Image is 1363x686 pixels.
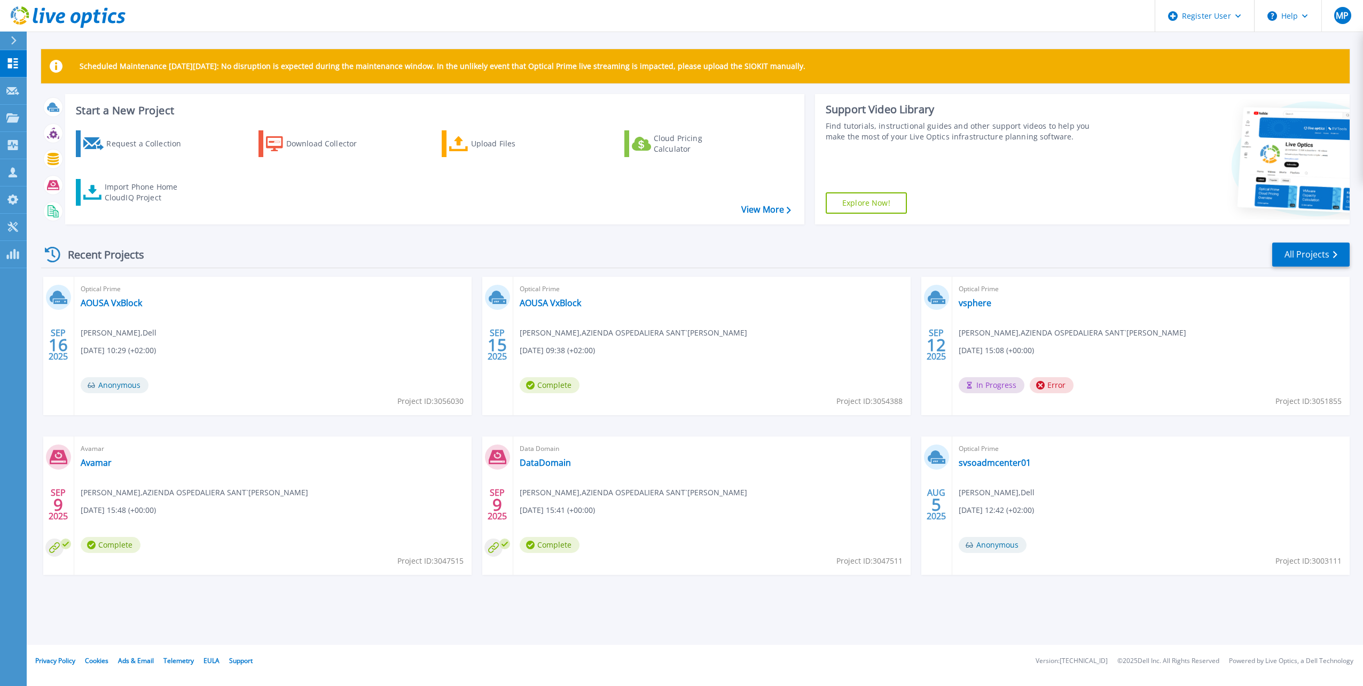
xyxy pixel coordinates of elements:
[1275,395,1342,407] span: Project ID: 3051855
[81,377,148,393] span: Anonymous
[520,298,581,308] a: AOUSA VxBlock
[81,298,142,308] a: AOUSA VxBlock
[520,443,904,455] span: Data Domain
[959,327,1186,339] span: [PERSON_NAME] , AZIENDA OSPEDALIERA SANT`[PERSON_NAME]
[81,504,156,516] span: [DATE] 15:48 (+00:00)
[520,377,579,393] span: Complete
[442,130,561,157] a: Upload Files
[487,325,507,364] div: SEP 2025
[520,327,747,339] span: [PERSON_NAME] , AZIENDA OSPEDALIERA SANT`[PERSON_NAME]
[1336,11,1349,20] span: MP
[35,656,75,665] a: Privacy Policy
[286,133,372,154] div: Download Collector
[1275,555,1342,567] span: Project ID: 3003111
[85,656,108,665] a: Cookies
[959,345,1034,356] span: [DATE] 15:08 (+00:00)
[488,340,507,349] span: 15
[520,457,571,468] a: DataDomain
[959,487,1035,498] span: [PERSON_NAME] , Dell
[48,325,68,364] div: SEP 2025
[520,487,747,498] span: [PERSON_NAME] , AZIENDA OSPEDALIERA SANT`[PERSON_NAME]
[81,443,465,455] span: Avamar
[471,133,557,154] div: Upload Files
[49,340,68,349] span: 16
[41,241,159,268] div: Recent Projects
[53,500,63,509] span: 9
[741,205,791,215] a: View More
[81,327,156,339] span: [PERSON_NAME] , Dell
[520,345,595,356] span: [DATE] 09:38 (+02:00)
[826,121,1102,142] div: Find tutorials, instructional guides and other support videos to help you make the most of your L...
[105,182,188,203] div: Import Phone Home CloudIQ Project
[203,656,220,665] a: EULA
[959,298,991,308] a: vsphere
[1036,658,1108,665] li: Version: [TECHNICAL_ID]
[80,62,805,71] p: Scheduled Maintenance [DATE][DATE]: No disruption is expected during the maintenance window. In t...
[76,130,195,157] a: Request a Collection
[1229,658,1353,665] li: Powered by Live Optics, a Dell Technology
[81,457,112,468] a: Avamar
[926,485,946,524] div: AUG 2025
[1030,377,1074,393] span: Error
[926,325,946,364] div: SEP 2025
[492,500,502,509] span: 9
[487,485,507,524] div: SEP 2025
[959,457,1031,468] a: svsoadmcenter01
[959,443,1343,455] span: Optical Prime
[397,395,464,407] span: Project ID: 3056030
[106,133,192,154] div: Request a Collection
[1272,243,1350,267] a: All Projects
[959,377,1024,393] span: In Progress
[927,340,946,349] span: 12
[520,537,579,553] span: Complete
[81,283,465,295] span: Optical Prime
[229,656,253,665] a: Support
[520,283,904,295] span: Optical Prime
[81,537,140,553] span: Complete
[1117,658,1219,665] li: © 2025 Dell Inc. All Rights Reserved
[959,283,1343,295] span: Optical Prime
[826,192,907,214] a: Explore Now!
[258,130,378,157] a: Download Collector
[76,105,790,116] h3: Start a New Project
[624,130,743,157] a: Cloud Pricing Calculator
[48,485,68,524] div: SEP 2025
[836,555,903,567] span: Project ID: 3047511
[836,395,903,407] span: Project ID: 3054388
[826,103,1102,116] div: Support Video Library
[959,537,1027,553] span: Anonymous
[520,504,595,516] span: [DATE] 15:41 (+00:00)
[959,504,1034,516] span: [DATE] 12:42 (+02:00)
[397,555,464,567] span: Project ID: 3047515
[931,500,941,509] span: 5
[118,656,154,665] a: Ads & Email
[81,345,156,356] span: [DATE] 10:29 (+02:00)
[654,133,739,154] div: Cloud Pricing Calculator
[163,656,194,665] a: Telemetry
[81,487,308,498] span: [PERSON_NAME] , AZIENDA OSPEDALIERA SANT`[PERSON_NAME]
